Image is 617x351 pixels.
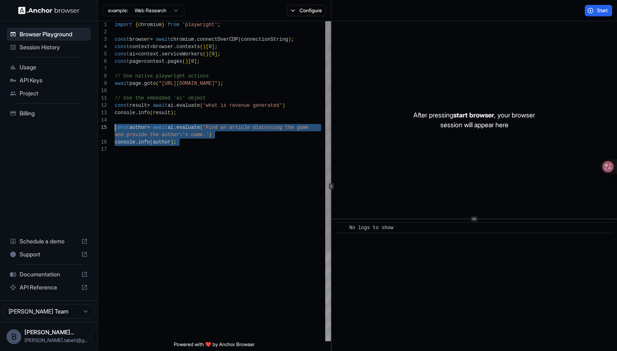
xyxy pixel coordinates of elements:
div: API Keys [7,74,91,87]
span: await [156,37,171,42]
span: Browser Playground [20,30,88,38]
span: evaluate [176,103,200,108]
div: Usage [7,61,91,74]
span: Billing [20,109,88,117]
span: . [141,81,144,86]
span: Support [20,250,78,258]
div: 10 [98,87,107,95]
div: 14 [98,117,107,124]
span: ) [218,81,220,86]
span: Documentation [20,270,78,278]
span: ) [171,139,173,145]
span: Start [597,7,608,14]
span: ( [203,51,206,57]
div: 9 [98,80,107,87]
span: ; [291,37,294,42]
div: 4 [98,43,107,51]
span: ; [197,59,200,64]
div: Documentation [7,268,91,281]
span: chromium [171,37,194,42]
span: Usage [20,63,88,71]
span: author [129,125,147,130]
span: . [164,59,167,64]
span: ) [282,103,285,108]
span: ( [238,37,241,42]
div: B [7,329,21,344]
span: pages [168,59,182,64]
span: await [115,81,129,86]
span: 0 [191,59,194,64]
span: . [194,37,197,42]
span: ; [218,51,220,57]
div: 3 [98,36,107,43]
span: ( [150,139,153,145]
span: ( [200,44,203,50]
span: ; [220,81,223,86]
span: contexts [176,44,200,50]
span: // Use native playwright actions [115,73,209,79]
span: await [153,125,168,130]
span: Schedule a demo [20,237,78,245]
span: import [115,22,132,28]
span: serviceWorkers [162,51,203,57]
span: evaluate [176,125,200,130]
span: bhanu.tabeti@gmail.com [24,337,88,343]
div: 16 [98,139,107,146]
span: context [138,51,159,57]
span: = [150,44,153,50]
span: ) [288,37,291,42]
span: from [168,22,180,28]
span: browser [129,37,150,42]
div: API Reference [7,281,91,294]
span: [ [209,51,211,57]
span: [ [188,59,191,64]
span: . [173,44,176,50]
span: ; [173,139,176,145]
span: ; [218,22,220,28]
span: ai [168,125,173,130]
span: ] [212,44,215,50]
span: . [135,110,138,116]
span: 0 [212,51,215,57]
span: result [129,103,147,108]
div: Browser Playground [7,28,91,41]
span: . [159,51,162,57]
div: 15 [98,124,107,131]
span: const [115,51,129,57]
span: example: [108,7,128,14]
span: const [115,59,129,64]
p: After pressing , your browser session will appear here [413,110,535,130]
span: 'Find an article discussing the game [203,125,308,130]
span: ( [156,81,159,86]
span: 'playwright' [182,22,218,28]
div: Billing [7,107,91,120]
span: ; [173,110,176,116]
img: Anchor Logo [18,7,80,14]
span: page [129,59,141,64]
span: connectionString [241,37,288,42]
div: 12 [98,102,107,109]
div: Support [7,248,91,261]
span: chromium [138,22,162,28]
span: ( [182,59,185,64]
span: ] [194,59,197,64]
span: ) [185,59,188,64]
span: context [144,59,164,64]
span: const [115,37,129,42]
span: [ [206,44,209,50]
div: 1 [98,21,107,29]
span: Session History [20,43,88,51]
span: Bhanu Prakash Goud Tabeti [24,329,74,336]
span: connectOverCDP [197,37,238,42]
div: 8 [98,73,107,80]
span: ) [171,110,173,116]
span: ( [150,110,153,116]
span: goto [144,81,156,86]
span: ( [200,125,203,130]
span: API Reference [20,283,78,291]
span: browser [153,44,173,50]
span: const [115,44,129,50]
span: author [153,139,171,145]
div: 17 [98,146,107,153]
span: = [147,125,150,130]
